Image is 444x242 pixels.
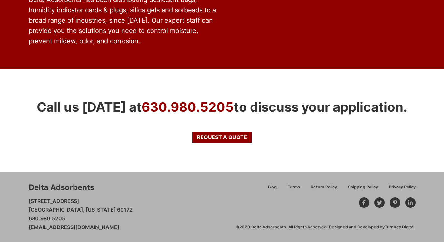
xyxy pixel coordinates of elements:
[29,182,94,193] div: Delta Adsorbents
[235,224,416,230] div: ©2020 Delta Adsorbents. All Rights Reserved. Designed and Developed by .
[262,184,282,195] a: Blog
[311,185,337,189] span: Return Policy
[37,99,142,115] span: Call us [DATE] at
[234,99,407,115] span: to discuss your application.
[288,185,300,189] span: Terms
[282,184,305,195] a: Terms
[342,184,383,195] a: Shipping Policy
[389,185,416,189] span: Privacy Policy
[197,135,247,140] span: Request a Quote
[348,185,378,189] span: Shipping Policy
[305,184,342,195] a: Return Policy
[385,225,414,229] a: TurnKey Digital
[142,99,234,115] a: 630.980.5205
[383,184,416,195] a: Privacy Policy
[192,132,251,143] a: Request a Quote
[268,185,277,189] span: Blog
[29,224,119,230] a: [EMAIL_ADDRESS][DOMAIN_NAME]
[29,197,133,232] p: [STREET_ADDRESS] [GEOGRAPHIC_DATA], [US_STATE] 60172 630.980.5205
